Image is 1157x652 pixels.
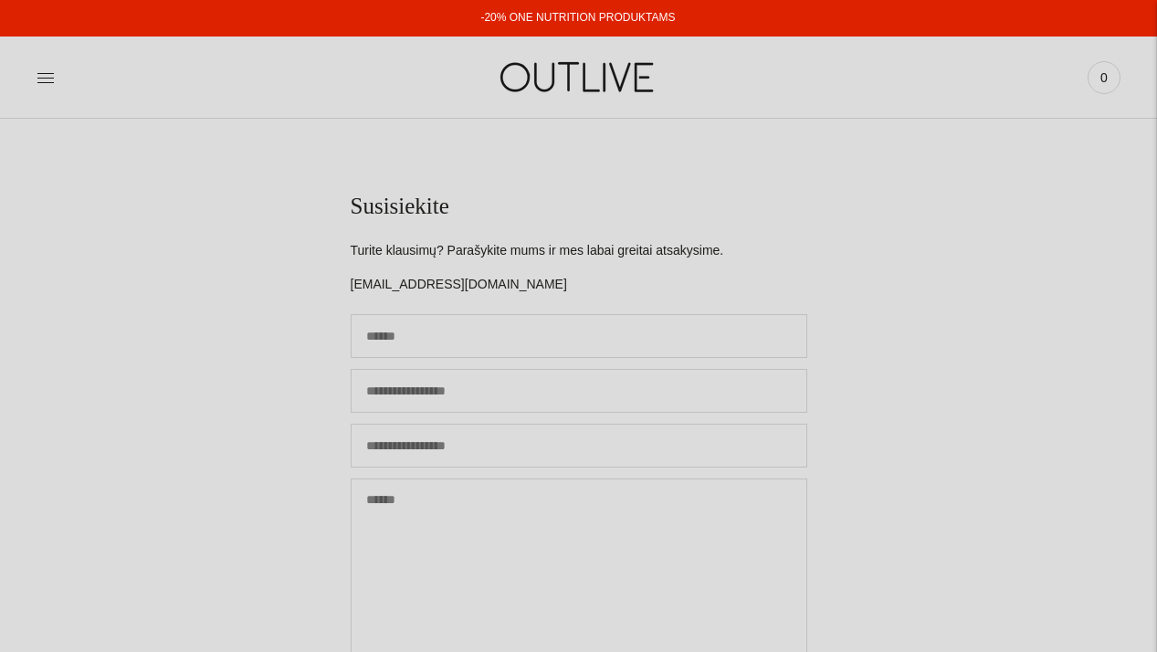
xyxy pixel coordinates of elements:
p: Turite klausimų? Parašykite mums ir mes labai greitai atsakysime. [351,240,807,262]
a: -20% ONE NUTRITION PRODUKTAMS [480,11,675,24]
h1: Susisiekite [351,192,807,222]
span: 0 [1091,65,1117,90]
a: 0 [1088,58,1120,98]
p: [EMAIL_ADDRESS][DOMAIN_NAME] [351,274,807,296]
img: OUTLIVE [465,46,693,109]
